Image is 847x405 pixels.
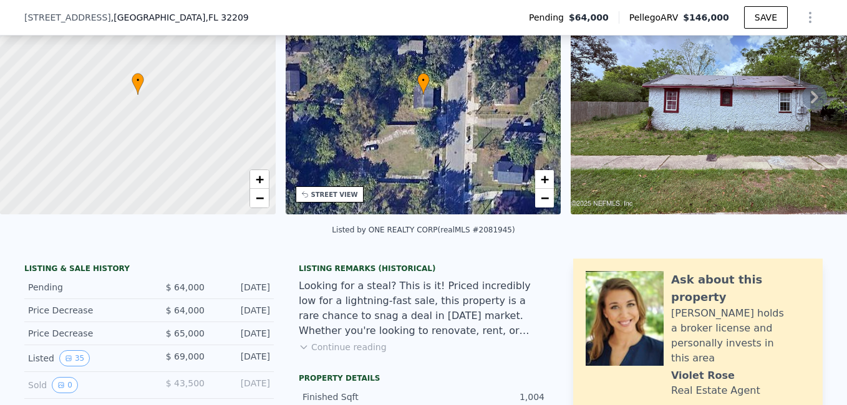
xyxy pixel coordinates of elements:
span: + [541,171,549,187]
span: $ 64,000 [166,282,205,292]
button: Continue reading [299,341,387,353]
button: View historical data [59,350,90,366]
div: Pending [28,281,139,293]
a: Zoom out [535,189,554,207]
span: , FL 32209 [205,12,248,22]
div: Violet Rose [671,368,735,383]
div: Listing Remarks (Historical) [299,264,548,274]
div: Ask about this property [671,271,810,306]
div: Price Decrease [28,304,139,317]
div: [DATE] [215,377,270,393]
div: STREET VIEW [311,190,358,199]
span: $64,000 [569,11,609,24]
span: • [132,75,144,86]
span: − [255,190,263,206]
span: $ 65,000 [166,328,205,338]
a: Zoom in [535,170,554,189]
button: SAVE [744,6,788,29]
span: Pending [529,11,569,24]
span: $ 64,000 [166,305,205,315]
button: View historical data [52,377,78,393]
div: LISTING & SALE HISTORY [24,264,274,276]
div: [DATE] [215,327,270,340]
span: Pellego ARV [629,11,684,24]
div: Price Decrease [28,327,139,340]
div: [DATE] [215,281,270,293]
div: • [132,73,144,95]
div: [PERSON_NAME] holds a broker license and personally invests in this area [671,306,810,366]
span: $146,000 [683,12,729,22]
span: $ 69,000 [166,351,205,361]
span: • [417,75,430,86]
div: [DATE] [215,350,270,366]
span: $ 43,500 [166,378,205,388]
div: Sold [28,377,139,393]
div: Property details [299,373,548,383]
div: Real Estate Agent [671,383,760,398]
span: , [GEOGRAPHIC_DATA] [111,11,249,24]
span: [STREET_ADDRESS] [24,11,111,24]
div: • [417,73,430,95]
div: Listed by ONE REALTY CORP (realMLS #2081945) [332,226,515,234]
div: 1,004 [423,391,544,403]
a: Zoom in [250,170,269,189]
a: Zoom out [250,189,269,207]
div: Looking for a steal? This is it! Priced incredibly low for a lightning-fast sale, this property i... [299,279,548,338]
span: + [255,171,263,187]
div: Listed [28,350,139,366]
button: Show Options [798,5,823,30]
span: − [541,190,549,206]
div: [DATE] [215,304,270,317]
div: Finished Sqft [302,391,423,403]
